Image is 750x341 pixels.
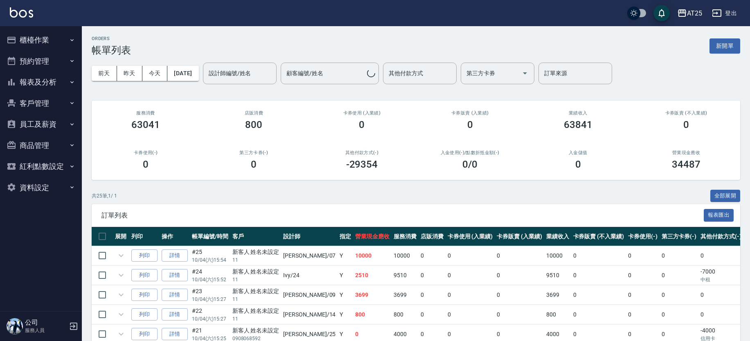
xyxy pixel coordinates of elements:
th: 營業現金應收 [353,227,392,246]
th: 列印 [129,227,160,246]
p: 11 [232,296,279,303]
td: 9510 [392,266,419,285]
h3: 34487 [672,159,700,170]
h3: 63841 [564,119,592,130]
td: 0 [446,246,495,265]
th: 客戶 [230,227,282,246]
button: 報表匯出 [704,209,734,222]
h3: 0 [683,119,689,130]
td: 0 [626,246,660,265]
th: 業績收入 [544,227,571,246]
button: 今天 [142,66,168,81]
td: Y [338,266,353,285]
td: 0 [446,285,495,305]
h2: 卡券使用 (入業績) [318,110,406,116]
a: 詳情 [162,328,188,341]
a: 詳情 [162,308,188,321]
h2: 其他付款方式(-) [318,150,406,155]
th: 卡券使用(-) [626,227,660,246]
a: 詳情 [162,249,188,262]
button: 新開單 [709,38,740,54]
div: AT25 [687,8,702,18]
h2: 入金使用(-) /點數折抵金額(-) [426,150,514,155]
td: 0 [626,305,660,324]
h2: 卡券販賣 (不入業績) [642,110,730,116]
h3: 0 [251,159,257,170]
h2: ORDERS [92,36,131,41]
button: 列印 [131,289,158,301]
h3: 服務消費 [101,110,190,116]
button: 客戶管理 [3,93,79,114]
th: 服務消費 [392,227,419,246]
th: 其他付款方式(-) [698,227,743,246]
button: Open [518,67,532,80]
button: 列印 [131,308,158,321]
p: 10/04 (六) 15:27 [192,296,228,303]
a: 詳情 [162,289,188,301]
h3: 0 [359,119,365,130]
h2: 營業現金應收 [642,150,730,155]
div: 新客人 姓名未設定 [232,287,279,296]
p: 10/04 (六) 15:27 [192,315,228,323]
p: 共 25 筆, 1 / 1 [92,192,117,200]
h3: 63041 [131,119,160,130]
td: Y [338,285,353,305]
th: 卡券使用 (入業績) [446,227,495,246]
p: 11 [232,256,279,264]
td: 0 [698,246,743,265]
td: [PERSON_NAME] /07 [281,246,338,265]
td: #24 [190,266,230,285]
h5: 公司 [25,319,67,327]
td: 0 [495,246,544,265]
p: 服務人員 [25,327,67,334]
td: 800 [392,305,419,324]
button: 員工及薪資 [3,114,79,135]
td: #25 [190,246,230,265]
th: 卡券販賣 (不入業績) [571,227,626,246]
h3: 0 [575,159,581,170]
td: 0 [626,285,660,305]
h3: 0 /0 [462,159,477,170]
button: 報表及分析 [3,72,79,93]
button: 登出 [709,6,740,21]
th: 第三方卡券(-) [660,227,699,246]
th: 設計師 [281,227,338,246]
th: 指定 [338,227,353,246]
td: 0 [446,305,495,324]
h2: 卡券使用(-) [101,150,190,155]
td: 800 [544,305,571,324]
th: 展開 [113,227,129,246]
th: 卡券販賣 (入業績) [495,227,544,246]
button: AT25 [674,5,705,22]
td: 0 [698,285,743,305]
td: 9510 [544,266,571,285]
div: 新客人 姓名未設定 [232,326,279,335]
button: 全部展開 [710,190,741,202]
p: 中租 [700,276,741,283]
td: #22 [190,305,230,324]
td: 0 [419,305,446,324]
td: 0 [571,285,626,305]
td: 0 [419,285,446,305]
td: 0 [660,285,699,305]
th: 帳單編號/時間 [190,227,230,246]
td: 3699 [353,285,392,305]
span: 訂單列表 [101,211,704,220]
button: 紅利點數設定 [3,156,79,177]
h3: 800 [245,119,262,130]
h2: 入金儲值 [534,150,622,155]
th: 店販消費 [419,227,446,246]
td: 0 [660,305,699,324]
td: 10000 [353,246,392,265]
p: 11 [232,276,279,283]
td: Y [338,246,353,265]
td: [PERSON_NAME] /09 [281,285,338,305]
th: 操作 [160,227,190,246]
td: -7000 [698,266,743,285]
td: 10000 [544,246,571,265]
div: 新客人 姓名未設定 [232,248,279,256]
button: 前天 [92,66,117,81]
td: 0 [495,305,544,324]
img: Logo [10,7,33,18]
a: 詳情 [162,269,188,282]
